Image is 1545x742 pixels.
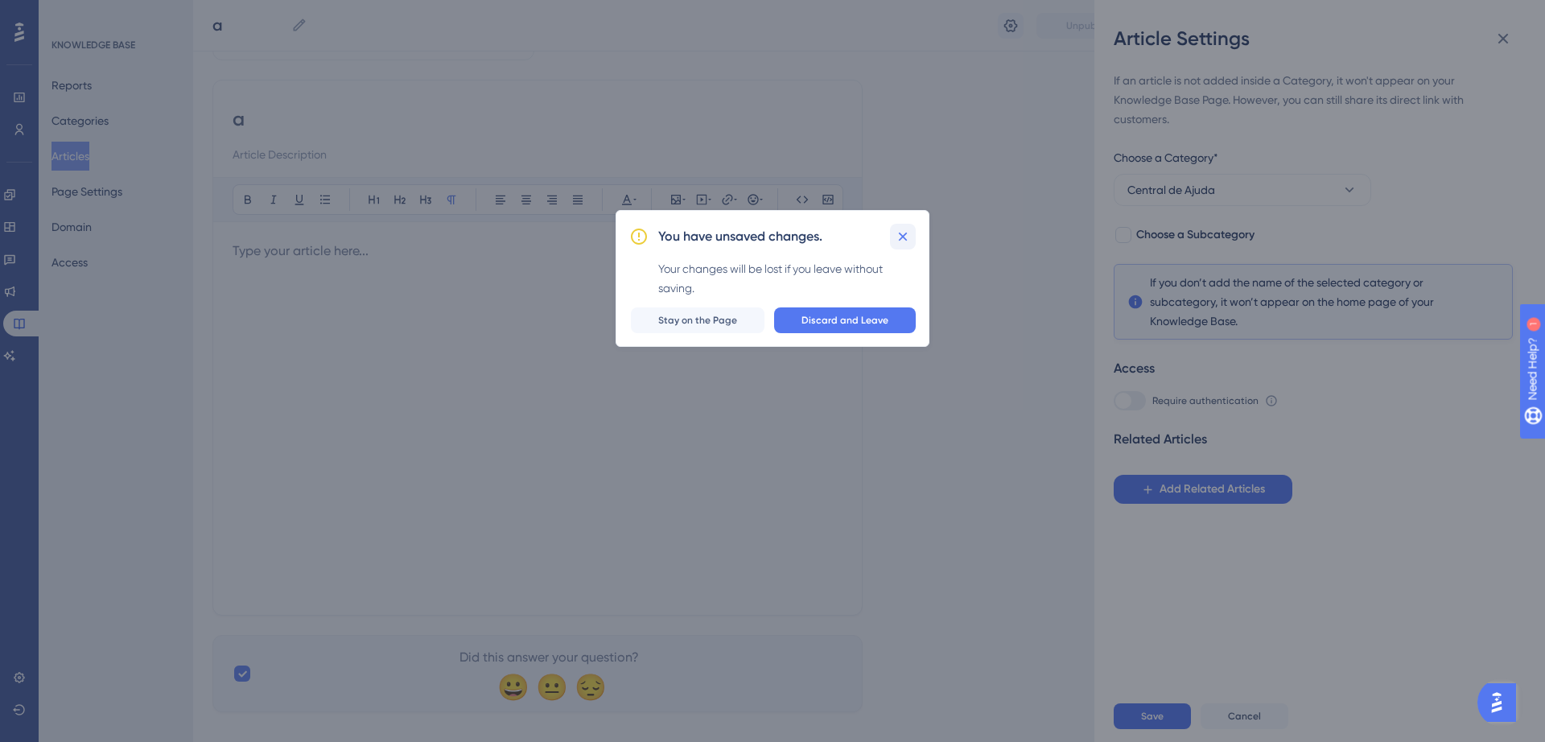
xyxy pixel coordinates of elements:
span: Need Help? [38,4,101,23]
span: Stay on the Page [658,314,737,327]
div: Your changes will be lost if you leave without saving. [658,259,916,298]
iframe: UserGuiding AI Assistant Launcher [1477,678,1526,727]
span: Discard and Leave [801,314,888,327]
div: 1 [112,8,117,21]
h2: You have unsaved changes. [658,227,822,246]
